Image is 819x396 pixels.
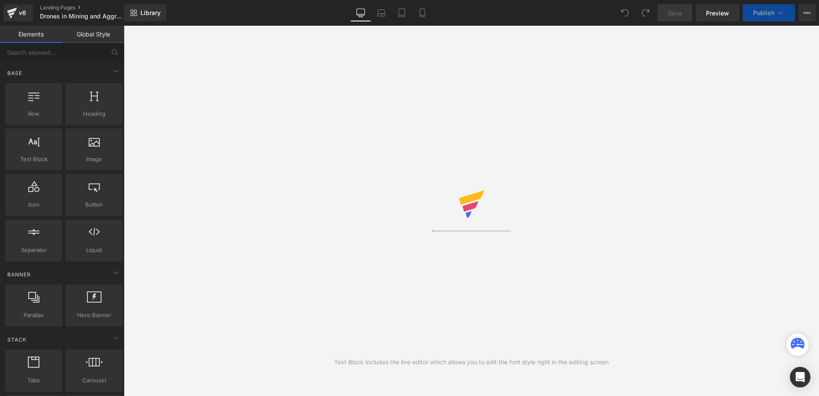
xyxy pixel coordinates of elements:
span: Icon [8,200,60,209]
button: Publish [743,4,795,21]
a: v6 [3,4,33,21]
span: Separator [8,246,60,255]
div: Text Block includes the live editor which allows you to edit the font style right in the editing ... [334,357,609,367]
span: Library [140,9,161,17]
a: New Library [124,4,167,21]
span: Text Block [8,155,60,164]
a: Tablet [392,4,412,21]
a: Landing Pages [40,4,138,11]
span: Button [68,200,120,209]
button: More [798,4,816,21]
span: Image [68,155,120,164]
a: Mobile [412,4,433,21]
span: Drones in Mining and Aggregates [40,13,122,20]
span: Banner [6,270,32,279]
span: Publish [753,9,774,16]
a: Preview [696,4,739,21]
a: Global Style [62,26,124,43]
span: Heading [68,109,120,118]
div: Open Intercom Messenger [790,367,810,387]
span: Save [668,9,682,18]
span: Stack [6,336,27,344]
a: Desktop [350,4,371,21]
button: Undo [616,4,634,21]
span: Parallax [8,311,60,320]
span: Liquid [68,246,120,255]
span: Tabs [8,376,60,385]
span: Base [6,69,23,77]
span: Hero Banner [68,311,120,320]
div: v6 [17,7,28,18]
span: Carousel [68,376,120,385]
button: Redo [637,4,654,21]
span: Preview [706,9,729,18]
span: Row [8,109,60,118]
a: Laptop [371,4,392,21]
